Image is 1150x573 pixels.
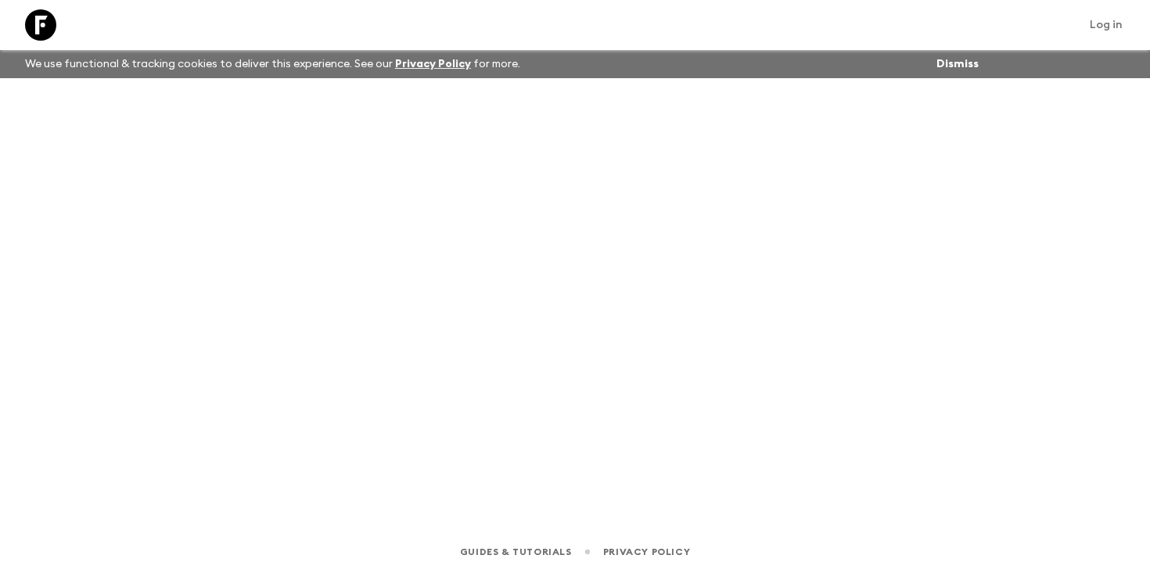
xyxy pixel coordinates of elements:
button: Dismiss [933,53,983,75]
a: Privacy Policy [603,543,690,560]
a: Log in [1081,14,1131,36]
a: Guides & Tutorials [460,543,572,560]
p: We use functional & tracking cookies to deliver this experience. See our for more. [19,50,526,78]
a: Privacy Policy [395,59,471,70]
